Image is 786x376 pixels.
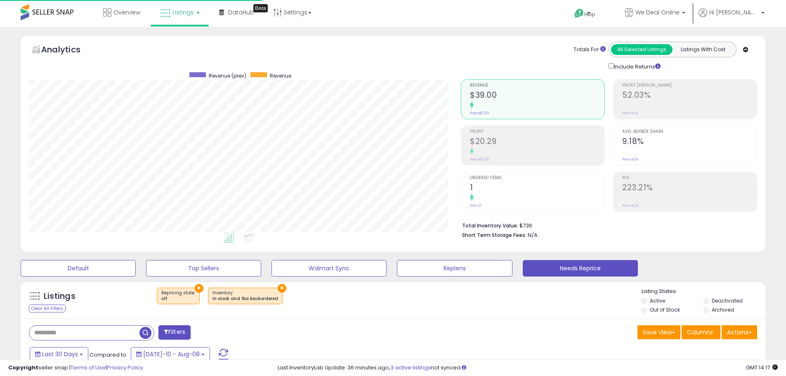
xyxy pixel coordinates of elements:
div: Last InventoryLab Update: 36 minutes ago, not synced. [278,364,778,372]
button: Columns [682,325,720,339]
a: Hi [PERSON_NAME] [699,8,765,27]
button: Actions [722,325,757,339]
div: off [161,296,195,302]
strong: Copyright [8,364,38,371]
div: Tooltip anchor [253,4,268,12]
button: Listings With Cost [672,44,734,55]
button: Filters [158,325,191,340]
span: N/A [528,231,538,239]
span: Hi [PERSON_NAME] [709,8,759,17]
div: Totals For [574,46,606,54]
button: Top Sellers [146,260,261,277]
small: Prev: $0.00 [470,111,489,116]
span: Listings [172,8,194,17]
button: Last 30 Days [30,347,88,361]
h2: 9.18% [622,137,757,148]
small: Prev: 0 [470,203,482,208]
div: seller snap | | [8,364,143,372]
button: Default [21,260,136,277]
label: Active [650,297,665,304]
small: Prev: N/A [622,111,638,116]
small: Prev: N/A [622,203,638,208]
small: Prev: N/A [622,157,638,162]
span: DataHub [228,8,254,17]
span: Last 30 Days [42,350,78,358]
a: 3 active listings [390,364,431,371]
button: Needs Reprice [523,260,638,277]
button: [DATE]-10 - Aug-08 [131,347,210,361]
h2: 52.03% [622,90,757,102]
div: Include Returns [602,61,670,71]
h2: $20.29 [470,137,604,148]
span: Repricing state : [161,290,195,302]
button: Walmart Sync [271,260,387,277]
span: Revenue [270,72,291,79]
span: 2025-09-9 14:17 GMT [746,364,778,371]
div: Clear All Filters [29,305,66,312]
span: Profit [470,130,604,134]
a: Help [568,2,611,27]
label: Deactivated [712,297,743,304]
a: Terms of Use [71,364,106,371]
span: Columns [687,328,713,336]
div: in stock and fba backordered [212,296,278,302]
b: Total Inventory Value: [462,222,518,229]
span: Revenue [470,83,604,88]
p: Listing States: [642,288,765,296]
label: Out of Stock [650,306,680,313]
span: Ordered Items [470,176,604,180]
button: Save View [637,325,680,339]
a: Privacy Policy [107,364,143,371]
span: Compared to: [90,351,127,359]
span: Revenue (prev) [209,72,246,79]
label: Archived [712,306,734,313]
h2: 1 [470,183,604,194]
span: Profit [PERSON_NAME] [622,83,757,88]
button: × [278,284,286,293]
li: $736 [462,220,751,230]
h5: Listings [44,291,76,302]
span: Avg. Buybox Share [622,130,757,134]
span: Help [584,11,595,18]
button: × [195,284,203,293]
small: Prev: $0.00 [470,157,489,162]
span: We Deal Online [635,8,680,17]
span: [DATE]-10 - Aug-08 [143,350,200,358]
span: ROI [622,176,757,180]
b: Short Term Storage Fees: [462,232,526,239]
span: Overview [113,8,140,17]
h2: 223.21% [622,183,757,194]
span: Inventory : [212,290,278,302]
h2: $39.00 [470,90,604,102]
i: Get Help [574,8,584,19]
button: Replens [397,260,512,277]
h5: Analytics [41,44,97,57]
button: All Selected Listings [611,44,673,55]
